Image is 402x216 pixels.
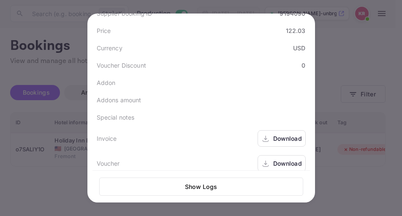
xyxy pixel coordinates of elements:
[97,96,141,104] div: Addons amount
[97,61,146,70] div: Voucher Discount
[273,159,302,168] div: Download
[273,134,302,143] div: Download
[97,44,122,52] div: Currency
[97,78,116,87] div: Addon
[97,159,120,168] div: Voucher
[301,61,305,70] div: 0
[99,178,303,196] button: Show Logs
[293,44,305,52] div: USD
[97,134,117,143] div: Invoice
[97,26,111,35] div: Price
[286,26,306,35] div: 122.03
[97,113,135,122] div: Special notes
